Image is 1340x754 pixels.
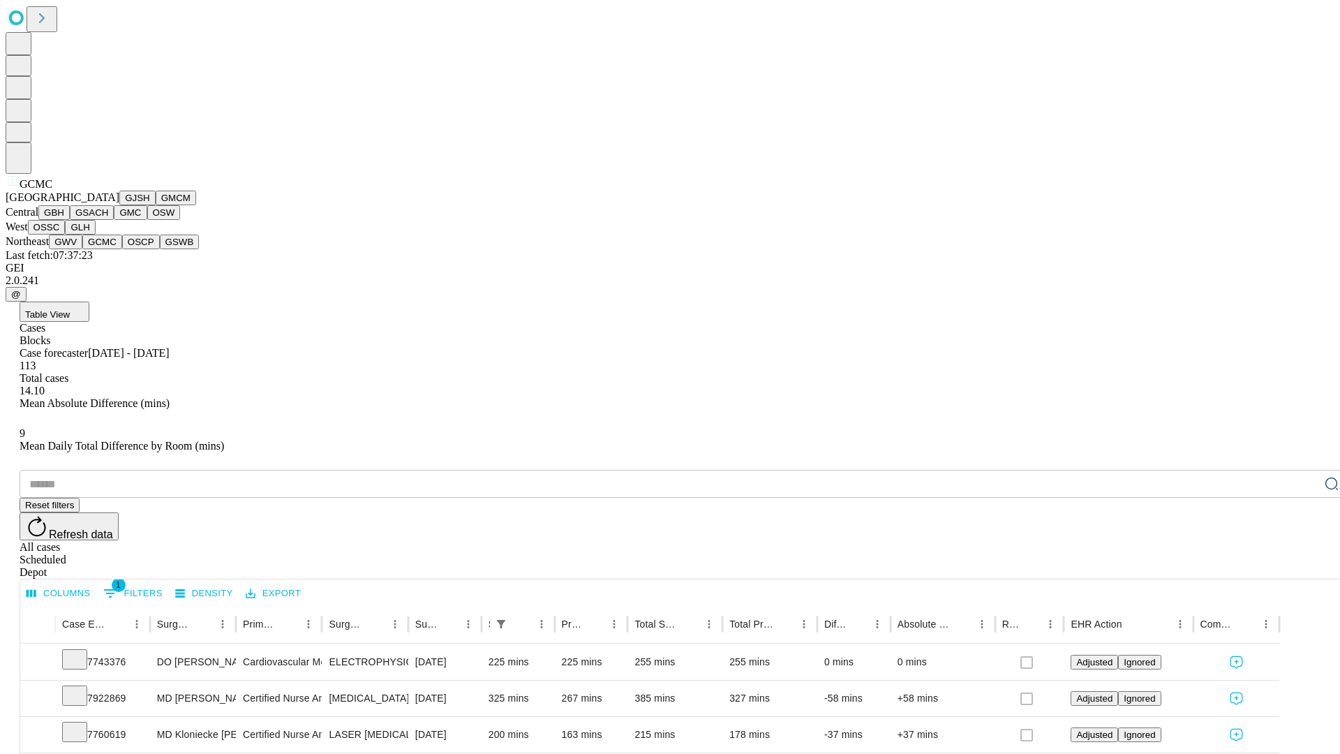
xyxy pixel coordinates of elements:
[27,723,48,748] button: Expand
[157,644,229,680] div: DO [PERSON_NAME] [PERSON_NAME] Do
[100,582,166,605] button: Show filters
[824,644,884,680] div: 0 mins
[62,644,143,680] div: 7743376
[729,681,810,716] div: 327 mins
[70,205,114,220] button: GSACH
[1071,727,1118,742] button: Adjusted
[27,687,48,711] button: Expand
[1002,619,1020,630] div: Resolved in EHR
[147,205,181,220] button: OSW
[119,191,156,205] button: GJSH
[491,614,511,634] div: 1 active filter
[122,235,160,249] button: OSCP
[114,205,147,220] button: GMC
[489,644,548,680] div: 225 mins
[729,644,810,680] div: 255 mins
[562,619,584,630] div: Predicted In Room Duration
[366,614,385,634] button: Sort
[1071,655,1118,670] button: Adjusted
[28,220,66,235] button: OSSC
[775,614,794,634] button: Sort
[329,619,364,630] div: Surgery Name
[107,614,127,634] button: Sort
[868,614,887,634] button: Menu
[11,289,21,300] span: @
[6,235,49,247] span: Northeast
[213,614,232,634] button: Menu
[20,302,89,322] button: Table View
[415,619,438,630] div: Surgery Date
[1256,614,1276,634] button: Menu
[243,717,315,753] div: Certified Nurse Anesthetist
[634,717,715,753] div: 215 mins
[680,614,699,634] button: Sort
[6,249,93,261] span: Last fetch: 07:37:23
[1170,614,1190,634] button: Menu
[20,372,68,384] span: Total cases
[20,397,170,409] span: Mean Absolute Difference (mins)
[1124,693,1155,704] span: Ignored
[1118,655,1161,670] button: Ignored
[953,614,972,634] button: Sort
[1071,619,1122,630] div: EHR Action
[562,644,621,680] div: 225 mins
[532,614,551,634] button: Menu
[1124,657,1155,667] span: Ignored
[1124,730,1155,740] span: Ignored
[20,512,119,540] button: Refresh data
[20,498,80,512] button: Reset filters
[20,440,224,452] span: Mean Daily Total Difference by Room (mins)
[20,360,36,371] span: 113
[127,614,147,634] button: Menu
[23,583,94,605] button: Select columns
[1124,614,1143,634] button: Sort
[1237,614,1256,634] button: Sort
[157,619,192,630] div: Surgeon Name
[972,614,992,634] button: Menu
[794,614,814,634] button: Menu
[898,644,988,680] div: 0 mins
[299,614,318,634] button: Menu
[62,619,106,630] div: Case Epic Id
[49,235,82,249] button: GWV
[562,717,621,753] div: 163 mins
[1118,691,1161,706] button: Ignored
[385,614,405,634] button: Menu
[193,614,213,634] button: Sort
[242,583,304,605] button: Export
[243,619,278,630] div: Primary Service
[634,619,678,630] div: Total Scheduled Duration
[6,221,28,232] span: West
[65,220,95,235] button: GLH
[27,651,48,675] button: Expand
[848,614,868,634] button: Sort
[156,191,196,205] button: GMCM
[898,717,988,753] div: +37 mins
[489,717,548,753] div: 200 mins
[329,717,401,753] div: LASER [MEDICAL_DATA] OF [MEDICAL_DATA]
[25,309,70,320] span: Table View
[49,528,113,540] span: Refresh data
[20,347,88,359] span: Case forecaster
[1041,614,1060,634] button: Menu
[62,717,143,753] div: 7760619
[157,681,229,716] div: MD [PERSON_NAME] [PERSON_NAME]
[634,644,715,680] div: 255 mins
[243,681,315,716] div: Certified Nurse Anesthetist
[634,681,715,716] div: 385 mins
[824,619,847,630] div: Difference
[1200,619,1235,630] div: Comments
[6,262,1334,274] div: GEI
[729,717,810,753] div: 178 mins
[38,205,70,220] button: GBH
[279,614,299,634] button: Sort
[172,583,237,605] button: Density
[243,644,315,680] div: Cardiovascular Medicine
[25,500,74,510] span: Reset filters
[20,427,25,439] span: 9
[1076,657,1112,667] span: Adjusted
[415,644,475,680] div: [DATE]
[585,614,604,634] button: Sort
[491,614,511,634] button: Show filters
[439,614,459,634] button: Sort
